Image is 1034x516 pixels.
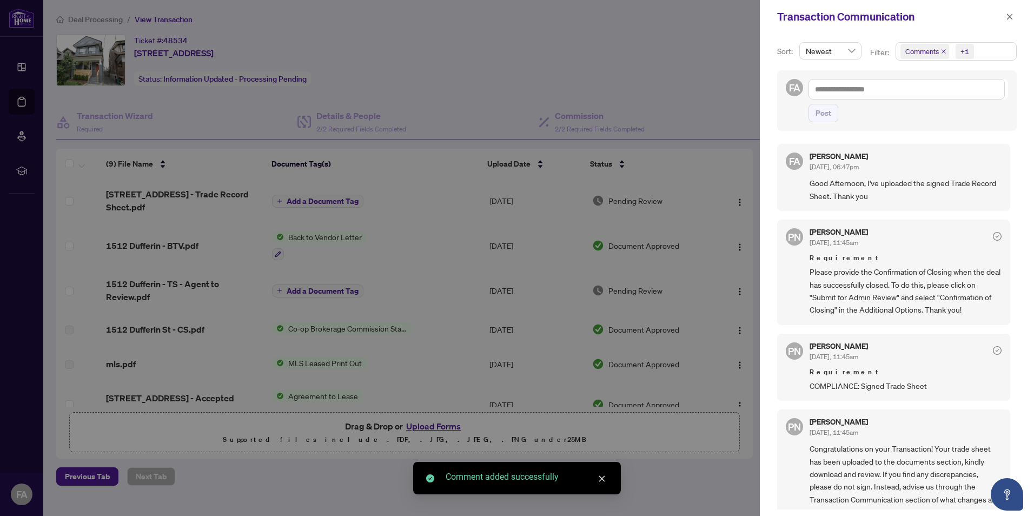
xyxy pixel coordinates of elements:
[426,474,434,482] span: check-circle
[991,478,1023,511] button: Open asap
[788,343,801,359] span: PN
[941,49,946,54] span: close
[446,471,608,484] div: Comment added successfully
[960,46,969,57] div: +1
[788,419,801,434] span: PN
[810,153,868,160] h5: [PERSON_NAME]
[810,367,1002,378] span: Requirement
[808,104,838,122] button: Post
[905,46,939,57] span: Comments
[777,45,795,57] p: Sort:
[810,177,1002,202] span: Good Afternoon, I've uploaded the signed Trade Record Sheet. Thank you
[789,80,800,95] span: FA
[810,342,868,350] h5: [PERSON_NAME]
[789,154,800,169] span: FA
[596,473,608,485] a: Close
[810,228,868,236] h5: [PERSON_NAME]
[870,47,891,58] p: Filter:
[777,9,1003,25] div: Transaction Communication
[1006,13,1013,21] span: close
[900,44,949,59] span: Comments
[810,353,858,361] span: [DATE], 11:45am
[810,163,859,171] span: [DATE], 06:47pm
[993,232,1002,241] span: check-circle
[810,380,1002,392] span: COMPLIANCE: Signed Trade Sheet
[788,229,801,244] span: PN
[810,253,1002,263] span: Requirement
[810,428,858,436] span: [DATE], 11:45am
[810,239,858,247] span: [DATE], 11:45am
[993,346,1002,355] span: check-circle
[810,418,868,426] h5: [PERSON_NAME]
[806,43,855,59] span: Newest
[598,475,606,482] span: close
[810,266,1002,316] span: Please provide the Confirmation of Closing when the deal has successfully closed. To do this, ple...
